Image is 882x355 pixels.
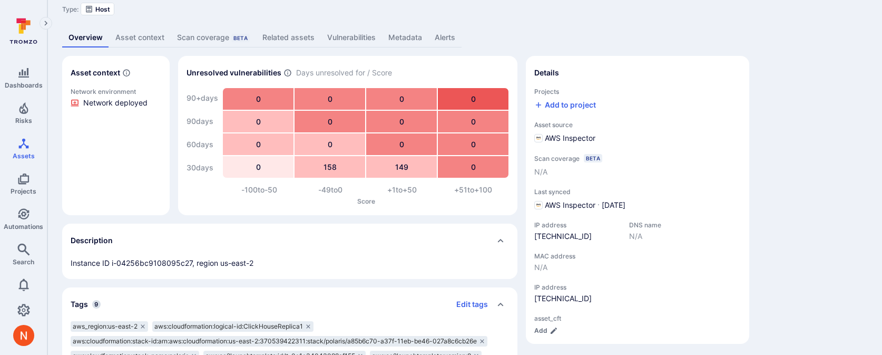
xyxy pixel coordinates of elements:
[71,321,148,332] div: aws_region:us-east-2
[187,88,218,109] div: 90+ days
[187,134,218,155] div: 60 days
[428,28,462,47] a: Alerts
[534,327,558,334] button: Add
[71,336,487,347] div: aws:cloudformation:stack-id:arn:aws:cloudformation:us-east-2:370539422311:stack/polaris/a85b6c70-...
[438,88,508,110] div: 0
[597,200,600,210] p: ·
[13,152,35,160] span: Assets
[321,28,382,47] a: Vulnerabilities
[177,32,250,43] div: Scan coverage
[534,231,619,242] span: [TECHNICAL_ID]
[283,68,292,79] span: Number of vulnerabilities in status ‘Open’ ‘Triaged’ and ‘In process’ divided by score and scanne...
[231,34,250,42] div: Beta
[438,111,508,132] div: 0
[62,5,79,13] span: Type:
[534,188,741,196] span: Last synced
[223,156,293,178] div: 0
[73,337,477,346] span: aws:cloudformation:stack-id:arn:aws:cloudformation:us-east-2:370539422311:stack/polaris/a85b6c70-...
[534,262,619,273] span: N/A
[295,133,365,155] div: 0
[534,252,619,260] span: MAC address
[534,88,741,95] span: Projects
[71,299,88,310] h2: Tags
[366,133,437,155] div: 0
[438,156,508,178] div: 0
[40,17,52,30] button: Expand navigation menu
[92,300,101,309] span: 9
[534,100,596,110] button: Add to project
[296,68,392,79] span: Days unresolved for / Score
[13,258,34,266] span: Search
[62,28,109,47] a: Overview
[366,156,437,178] div: 149
[534,314,741,322] span: asset_cft
[187,68,281,78] h2: Unresolved vulnerabilities
[223,88,293,110] div: 0
[109,28,171,47] a: Asset context
[295,111,365,132] div: 0
[534,68,559,78] h2: Details
[62,28,867,47] div: Asset tabs
[629,221,661,229] span: DNS name
[71,235,113,246] h2: Description
[5,81,43,89] span: Dashboards
[438,133,508,155] div: 0
[223,111,293,132] div: 0
[602,200,625,210] span: [DATE]
[584,154,602,162] div: Beta
[534,221,619,229] span: IP address
[73,322,138,331] span: aws_region:us-east-2
[95,5,110,13] span: Host
[382,28,428,47] a: Metadata
[534,121,741,129] span: Asset source
[71,257,509,268] div: Instance ID i-04256bc9108095c27, region us-east-2
[534,293,619,304] span: [TECHNICAL_ID]
[438,185,509,195] div: +51 to +100
[11,187,36,195] span: Projects
[13,325,34,346] img: ACg8ocIprwjrgDQnDsNSk9Ghn5p5-B8DpAKWoJ5Gi9syOE4K59tr4Q=s96-c
[223,185,295,195] div: -100 to -50
[13,325,34,346] div: Neeren Patki
[448,296,488,313] button: Edit tags
[71,68,120,78] h2: Asset context
[223,133,293,155] div: 0
[4,223,43,231] span: Automations
[154,322,303,331] span: aws:cloudformation:logical-id:ClickHouseReplica1
[223,197,509,205] p: Score
[15,117,32,124] span: Risks
[62,287,517,321] div: Collapse tags
[68,85,163,110] a: Click to view evidence
[152,321,313,332] div: aws:cloudformation:logical-id:ClickHouseReplica1
[42,19,50,28] i: Expand navigation menu
[534,155,580,162] span: Scan coverage
[534,283,619,291] span: IP address
[534,167,547,177] span: N/A
[187,157,218,178] div: 30 days
[71,98,161,108] li: Network deployed
[62,224,517,257] div: Collapse description
[295,88,365,110] div: 0
[629,231,661,242] span: N/A
[71,88,161,95] p: Network environment
[295,185,367,195] div: -49 to 0
[366,185,438,195] div: +1 to +50
[122,69,131,77] svg: Automatically discovered context associated with the asset
[545,200,595,210] span: AWS Inspector
[366,88,437,110] div: 0
[187,111,218,132] div: 90 days
[534,133,595,143] div: AWS Inspector
[366,111,437,132] div: 0
[256,28,321,47] a: Related assets
[295,156,365,178] div: 158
